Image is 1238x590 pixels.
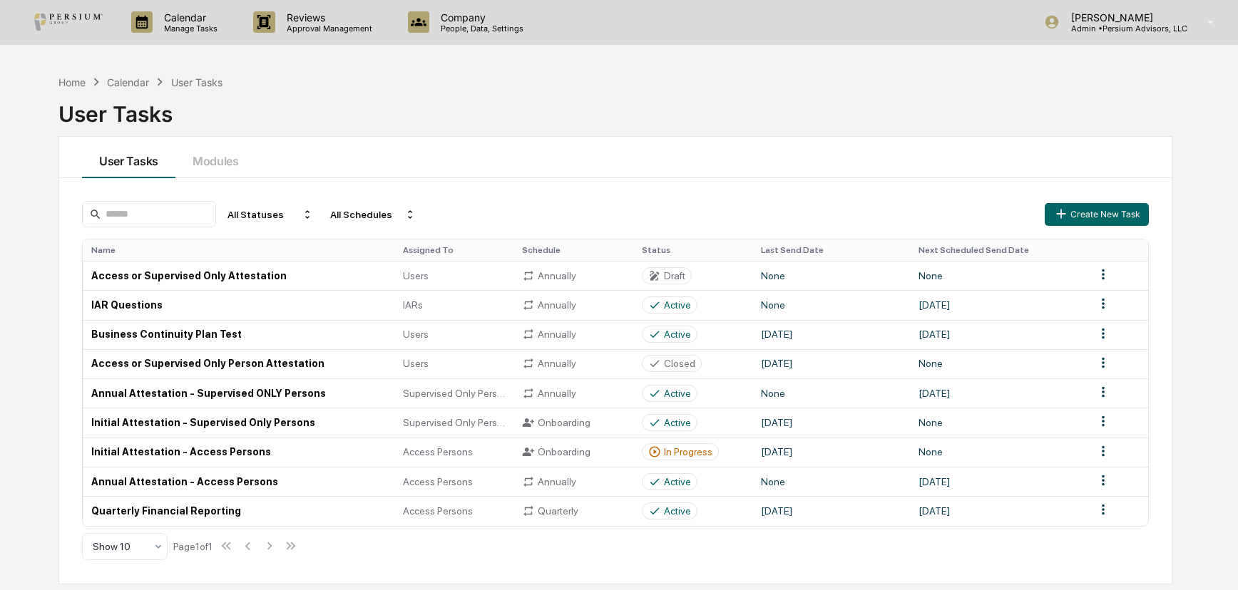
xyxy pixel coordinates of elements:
[522,416,624,429] div: Onboarding
[522,445,624,458] div: Onboarding
[910,261,1087,290] td: None
[275,11,379,24] p: Reviews
[664,446,712,457] div: In Progress
[403,299,423,311] span: IARs
[83,408,394,437] td: Initial Attestation - Supervised Only Persons
[83,320,394,349] td: Business Continuity Plan Test
[429,24,531,33] p: People, Data, Settings
[522,475,624,488] div: Annually
[910,320,1087,349] td: [DATE]
[522,269,624,282] div: Annually
[752,290,910,319] td: None
[1192,543,1231,581] iframe: Open customer support
[275,24,379,33] p: Approval Management
[83,290,394,319] td: IAR Questions
[403,388,505,399] span: Supervised Only Persons
[83,261,394,290] td: Access or Supervised Only Attestation
[910,349,1087,378] td: None
[664,328,691,340] div: Active
[522,504,624,517] div: Quarterly
[153,11,225,24] p: Calendar
[58,90,1172,127] div: User Tasks
[752,467,910,496] td: None
[910,239,1087,261] th: Next Scheduled Send Date
[324,203,421,226] div: All Schedules
[664,505,691,517] div: Active
[513,239,633,261] th: Schedule
[752,261,910,290] td: None
[394,239,513,261] th: Assigned To
[175,137,256,178] button: Modules
[153,24,225,33] p: Manage Tasks
[429,11,531,24] p: Company
[83,239,394,261] th: Name
[83,496,394,525] td: Quarterly Financial Reporting
[522,328,624,341] div: Annually
[403,328,429,340] span: Users
[752,239,910,261] th: Last Send Date
[752,349,910,378] td: [DATE]
[752,496,910,525] td: [DATE]
[83,438,394,467] td: Initial Attestation - Access Persons
[522,299,624,311] div: Annually
[403,358,429,369] span: Users
[83,467,394,496] td: Annual Attestation - Access Persons
[1060,24,1187,33] p: Admin • Persium Advisors, LLC
[752,408,910,437] td: [DATE]
[1060,11,1187,24] p: [PERSON_NAME]
[910,438,1087,467] td: None
[222,203,319,226] div: All Statuses
[403,476,473,487] span: Access Persons
[522,357,624,370] div: Annually
[633,239,752,261] th: Status
[403,417,505,428] span: Supervised Only Persons
[522,387,624,400] div: Annually
[403,505,473,517] span: Access Persons
[910,408,1087,437] td: None
[107,76,149,88] div: Calendar
[910,496,1087,525] td: [DATE]
[82,137,175,178] button: User Tasks
[664,476,691,487] div: Active
[752,320,910,349] td: [DATE]
[910,467,1087,496] td: [DATE]
[752,378,910,408] td: None
[171,76,222,88] div: User Tasks
[664,299,691,311] div: Active
[752,438,910,467] td: [DATE]
[910,290,1087,319] td: [DATE]
[664,417,691,428] div: Active
[34,14,103,31] img: logo
[403,446,473,457] span: Access Persons
[1045,203,1149,226] button: Create New Task
[664,388,691,399] div: Active
[83,378,394,408] td: Annual Attestation - Supervised ONLY Persons
[173,541,213,552] div: Page 1 of 1
[664,270,685,281] div: Draft
[58,76,86,88] div: Home
[664,358,695,369] div: Closed
[83,349,394,378] td: Access or Supervised Only Person Attestation
[910,378,1087,408] td: [DATE]
[403,270,429,281] span: Users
